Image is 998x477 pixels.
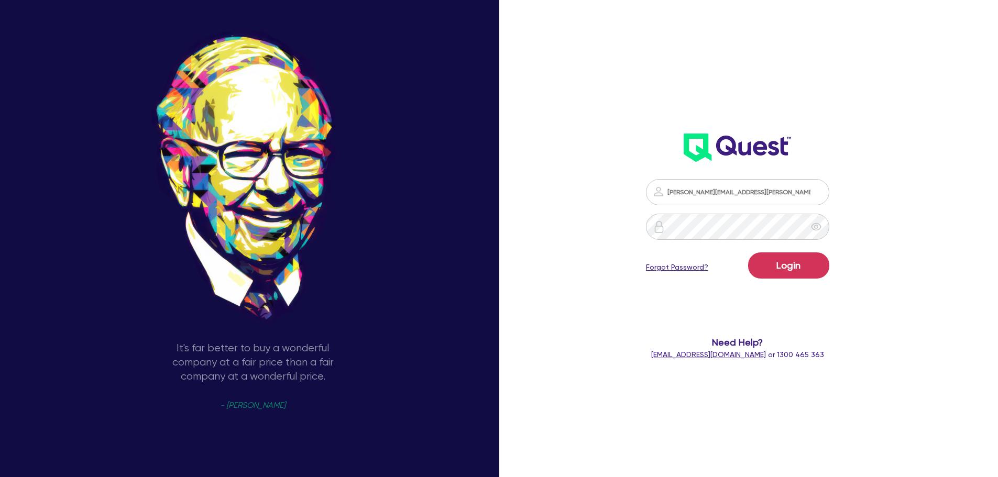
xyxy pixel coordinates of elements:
button: Login [748,252,829,279]
a: [EMAIL_ADDRESS][DOMAIN_NAME] [651,350,766,359]
span: eye [811,221,821,232]
img: icon-password [653,220,665,233]
span: Need Help? [604,335,872,349]
input: Email address [646,179,829,205]
span: or 1300 465 363 [651,350,824,359]
img: wH2k97JdezQIQAAAABJRU5ErkJggg== [684,134,791,162]
img: icon-password [652,185,665,198]
a: Forgot Password? [646,262,708,273]
span: - [PERSON_NAME] [220,402,286,409]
